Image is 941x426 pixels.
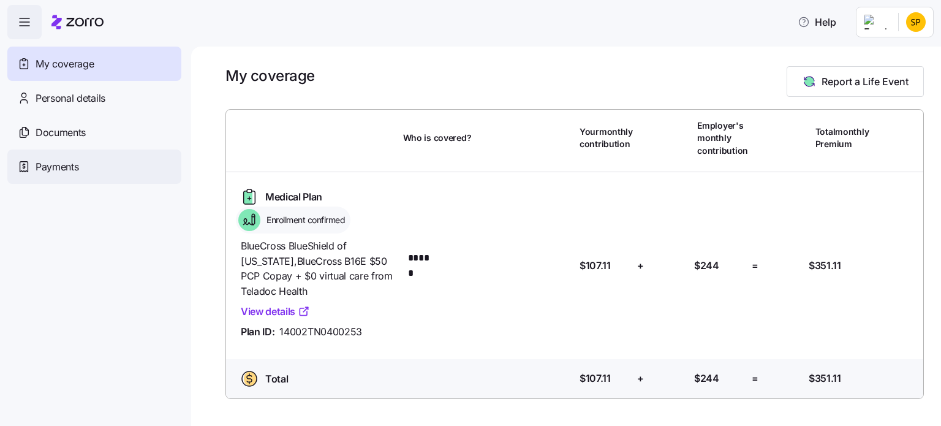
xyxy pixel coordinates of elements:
span: Payments [36,159,78,175]
span: $107.11 [580,258,611,273]
span: $244 [694,371,719,386]
img: 187ae6270577c2f6508ea973035e9650 [906,12,926,32]
img: Employer logo [864,15,888,29]
a: My coverage [7,47,181,81]
span: = [752,371,758,386]
span: Total [265,371,288,387]
span: + [637,371,644,386]
span: Documents [36,125,86,140]
span: 14002TN0400253 [279,324,362,340]
span: Who is covered? [403,132,472,144]
span: Medical Plan [265,189,322,205]
span: Employer's monthly contribution [697,120,748,157]
h1: My coverage [225,66,315,85]
span: $351.11 [809,371,841,386]
span: $351.11 [809,258,841,273]
span: $244 [694,258,719,273]
span: Enrollment confirmed [263,214,345,226]
span: My coverage [36,56,94,72]
span: BlueCross BlueShield of [US_STATE] , BlueCross B16E $50 PCP Copay + $0 virtual care from Teladoc ... [241,238,393,299]
span: Plan ID: [241,324,274,340]
button: Report a Life Event [787,66,924,97]
span: Help [798,15,836,29]
span: Personal details [36,91,105,106]
span: + [637,258,644,273]
span: Report a Life Event [822,74,909,89]
span: = [752,258,758,273]
span: Your monthly contribution [580,126,633,151]
a: Payments [7,150,181,184]
a: View details [241,304,310,319]
a: Personal details [7,81,181,115]
span: $107.11 [580,371,611,386]
a: Documents [7,115,181,150]
span: Total monthly Premium [815,126,869,151]
button: Help [788,10,846,34]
